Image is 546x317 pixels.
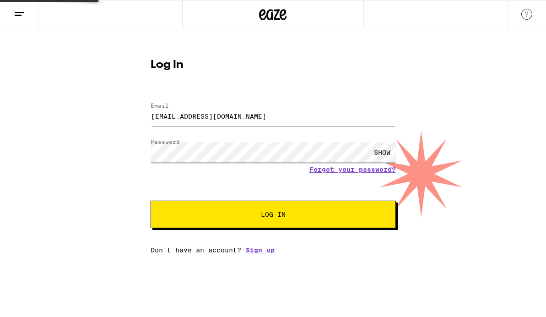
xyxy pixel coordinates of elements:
[151,106,396,126] input: Email
[151,103,169,109] label: Email
[368,142,396,163] div: SHOW
[151,201,396,228] button: Log In
[5,6,66,14] span: Hi. Need any help?
[151,60,396,71] h1: Log In
[246,246,275,254] a: Sign up
[151,246,396,254] div: Don't have an account?
[309,166,396,173] a: Forgot your password?
[151,139,180,145] label: Password
[261,211,286,218] span: Log In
